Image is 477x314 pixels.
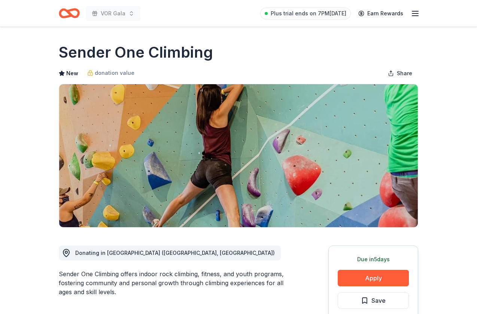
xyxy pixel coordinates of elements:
[66,69,78,78] span: New
[397,69,412,78] span: Share
[86,6,140,21] button: VOR Gala
[59,42,213,63] h1: Sender One Climbing
[95,68,134,77] span: donation value
[371,296,386,305] span: Save
[59,4,80,22] a: Home
[338,292,409,309] button: Save
[59,84,418,227] img: Image for Sender One Climbing
[75,250,275,256] span: Donating in [GEOGRAPHIC_DATA] ([GEOGRAPHIC_DATA], [GEOGRAPHIC_DATA])
[87,68,134,77] a: donation value
[338,270,409,286] button: Apply
[338,255,409,264] div: Due in 5 days
[354,7,408,20] a: Earn Rewards
[260,7,351,19] a: Plus trial ends on 7PM[DATE]
[59,269,292,296] div: Sender One Climbing offers indoor rock climbing, fitness, and youth programs, fostering community...
[271,9,346,18] span: Plus trial ends on 7PM[DATE]
[382,66,418,81] button: Share
[101,9,125,18] span: VOR Gala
